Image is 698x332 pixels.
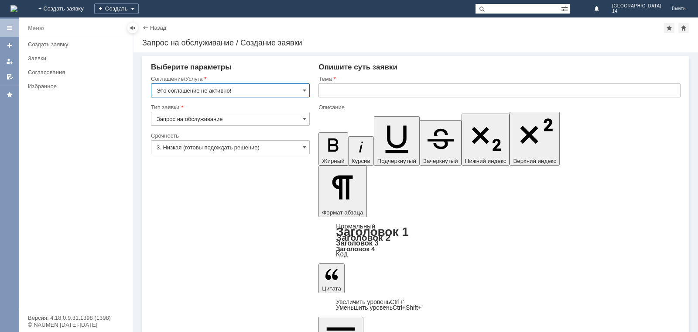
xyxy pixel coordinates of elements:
span: Ctrl+' [390,298,404,305]
div: Избранное [28,83,118,90]
button: Курсив [348,136,374,166]
button: Зачеркнутый [420,120,462,166]
span: Ctrl+Shift+' [393,304,423,311]
button: Подчеркнутый [374,116,420,166]
div: Соглашение/Услуга [151,76,308,82]
div: Описание [318,104,679,110]
div: Срочность [151,133,308,138]
span: Курсив [352,158,370,164]
div: Тема [318,76,679,82]
a: Создать заявку [24,38,131,51]
div: Согласования [28,69,127,76]
span: Цитата [322,285,341,292]
a: Заголовок 4 [336,245,375,252]
button: Жирный [318,132,348,166]
div: Формат абзаца [318,223,681,257]
div: © NAUMEN [DATE]-[DATE] [28,322,124,328]
a: Заголовок 2 [336,232,390,242]
span: Формат абзаца [322,209,363,216]
div: Меню [28,23,44,34]
span: Жирный [322,158,345,164]
span: Зачеркнутый [423,158,458,164]
div: Запрос на обслуживание / Создание заявки [142,38,689,47]
a: Код [336,250,348,258]
a: Заголовок 3 [336,239,378,247]
span: Нижний индекс [465,158,506,164]
div: Сделать домашней страницей [678,23,689,33]
button: Цитата [318,263,345,293]
span: Подчеркнутый [377,158,416,164]
a: Нормальный [336,222,375,230]
span: Опишите суть заявки [318,63,397,71]
a: Создать заявку [3,38,17,52]
span: [GEOGRAPHIC_DATA] [612,3,661,9]
a: Decrease [336,304,423,311]
div: Создать [94,3,139,14]
div: Добавить в избранное [664,23,674,33]
button: Нижний индекс [462,114,510,166]
a: Согласования [24,66,131,79]
div: Создать заявку [28,41,127,48]
a: Мои согласования [3,70,17,84]
span: Верхний индекс [513,158,556,164]
span: Расширенный поиск [561,4,570,12]
button: Верхний индекс [510,112,560,166]
div: Цитата [318,299,681,311]
a: Заголовок 1 [336,225,409,239]
a: Мои заявки [3,54,17,68]
div: Версия: 4.18.0.9.31.1398 (1398) [28,315,124,321]
div: Скрыть меню [127,23,138,33]
div: Тип заявки [151,104,308,110]
div: Заявки [28,55,127,62]
a: Назад [150,24,166,31]
img: logo [10,5,17,12]
a: Заявки [24,52,131,65]
span: 14 [612,9,661,14]
a: Перейти на домашнюю страницу [10,5,17,12]
span: Выберите параметры [151,63,232,71]
a: Increase [336,298,404,305]
button: Формат абзаца [318,166,366,217]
